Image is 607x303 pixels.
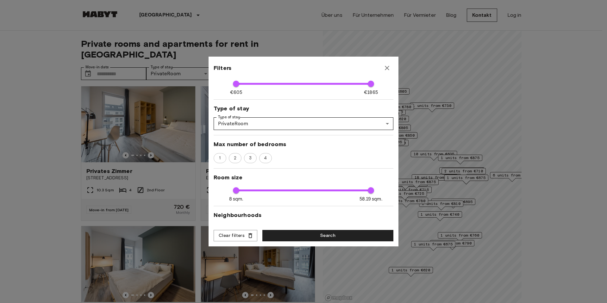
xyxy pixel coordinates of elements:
[218,114,240,120] label: Type of stay
[214,153,226,163] div: 1
[230,155,240,161] span: 2
[260,155,270,161] span: 4
[230,89,242,96] span: €605
[214,211,393,219] span: Neighbourhoods
[262,230,393,242] button: Search
[214,174,393,181] span: Room size
[259,153,272,163] div: 4
[364,89,378,96] span: €1865
[246,155,255,161] span: 3
[214,105,393,112] span: Type of stay
[214,117,393,130] div: PrivateRoom
[214,230,257,242] button: Clear filters
[229,196,243,202] span: 8 sqm.
[244,153,257,163] div: 3
[214,140,393,148] span: Max number of bedrooms
[360,196,382,202] span: 58.19 sqm.
[214,64,231,72] span: Filters
[216,155,224,161] span: 1
[229,153,241,163] div: 2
